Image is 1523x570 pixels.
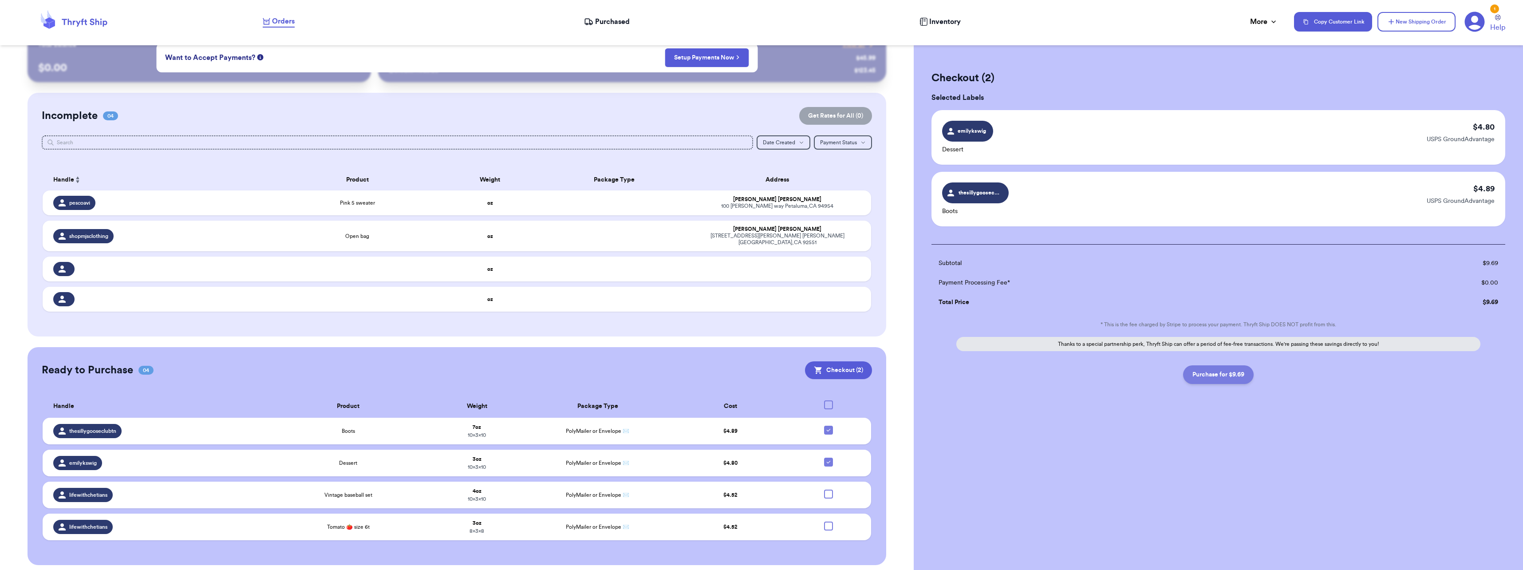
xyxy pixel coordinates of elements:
[1353,293,1505,312] td: $ 9.69
[345,233,369,240] span: Open bag
[324,491,372,499] span: Vintage baseball set
[929,16,961,27] span: Inventory
[275,169,441,190] th: Product
[723,524,738,530] span: $ 4.52
[69,491,107,499] span: lifewithchetians
[1183,365,1254,384] button: Purchase for $9.69
[584,16,630,27] a: Purchased
[468,432,486,438] span: 10 x 3 x 10
[1427,197,1495,206] p: USPS GroundAdvantage
[694,233,861,246] div: [STREET_ADDRESS][PERSON_NAME] [PERSON_NAME][GEOGRAPHIC_DATA] , CA 92551
[1294,12,1372,32] button: Copy Customer Link
[931,253,1353,273] td: Subtotal
[1464,12,1485,32] a: 1
[342,427,355,435] span: Boots
[799,107,872,125] button: Get Rates for All (0)
[473,456,481,462] strong: 3 oz
[525,395,670,418] th: Package Type
[69,523,107,530] span: lifewithchetians
[1427,135,1495,144] p: USPS GroundAdvantage
[1490,4,1499,13] div: 1
[723,428,738,434] span: $ 4.89
[694,196,861,203] div: [PERSON_NAME] [PERSON_NAME]
[723,492,738,498] span: $ 4.52
[566,428,629,434] span: PolyMailer or Envelope ✉️
[440,169,540,190] th: Weight
[956,337,1480,351] p: Thanks to a special partnership perk, Thryft Ship can offer a period of fee-free transactions. We...
[468,464,486,470] span: 10 x 3 x 10
[805,361,872,379] button: Checkout (2)
[487,234,493,239] strong: oz
[69,199,90,206] span: pescoavi
[272,16,295,27] span: Orders
[931,293,1353,312] td: Total Price
[566,460,629,466] span: PolyMailer or Envelope ✉️
[487,266,493,272] strong: oz
[566,524,629,530] span: PolyMailer or Envelope ✉️
[694,203,861,210] div: 100 [PERSON_NAME] way Petaluma , CA 94954
[263,16,295,28] a: Orders
[268,395,429,418] th: Product
[69,427,116,435] span: thesillygooseclubtn
[38,61,360,75] p: $ 0.00
[53,402,74,411] span: Handle
[931,71,1505,85] h2: Checkout ( 2 )
[473,520,481,526] strong: 3 oz
[595,16,630,27] span: Purchased
[757,135,810,150] button: Date Created
[468,496,486,502] span: 10 x 3 x 10
[674,53,739,62] a: Setup Payments Now
[1490,22,1505,33] span: Help
[74,174,81,185] button: Sort ascending
[470,528,484,534] span: 8 x 3 x 8
[942,145,993,154] p: Dessert
[670,395,791,418] th: Cost
[665,48,749,67] button: Setup Payments Now
[919,16,961,27] a: Inventory
[957,127,987,135] span: emilykswig
[42,135,754,150] input: Search
[1473,182,1495,195] p: $ 4.89
[1473,121,1495,133] p: $ 4.80
[340,199,375,206] span: Pink 5 sweater
[53,175,74,185] span: Handle
[931,92,1505,103] h3: Selected Labels
[1353,253,1505,273] td: $ 9.69
[854,66,876,75] div: $ 123.45
[42,363,133,377] h2: Ready to Purchase
[473,424,481,430] strong: 7 oz
[814,135,872,150] button: Payment Status
[820,140,857,145] span: Payment Status
[429,395,525,418] th: Weight
[931,273,1353,293] td: Payment Processing Fee*
[931,321,1505,328] p: * This is the fee charged by Stripe to process your payment. Thryft Ship DOES NOT profit from this.
[959,189,1001,197] span: thesillygooseclubtn
[138,366,154,375] span: 04
[1250,16,1278,27] div: More
[473,488,481,494] strong: 4 oz
[487,200,493,206] strong: oz
[1377,12,1456,32] button: New Shipping Order
[694,226,861,233] div: [PERSON_NAME] [PERSON_NAME]
[1353,273,1505,293] td: $ 0.00
[69,233,108,240] span: shopmjsclothing
[42,109,98,123] h2: Incomplete
[327,523,370,530] span: Tomato 🍅 size 6t
[540,169,689,190] th: Package Type
[723,460,738,466] span: $ 4.80
[566,492,629,498] span: PolyMailer or Envelope ✉️
[69,459,97,467] span: emilykswig
[856,54,876,63] div: $ 45.99
[1490,15,1505,33] a: Help
[165,52,255,63] span: Want to Accept Payments?
[487,297,493,302] strong: oz
[103,111,118,120] span: 04
[942,207,1009,216] p: Boots
[339,459,357,467] span: Dessert
[689,169,872,190] th: Address
[763,140,795,145] span: Date Created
